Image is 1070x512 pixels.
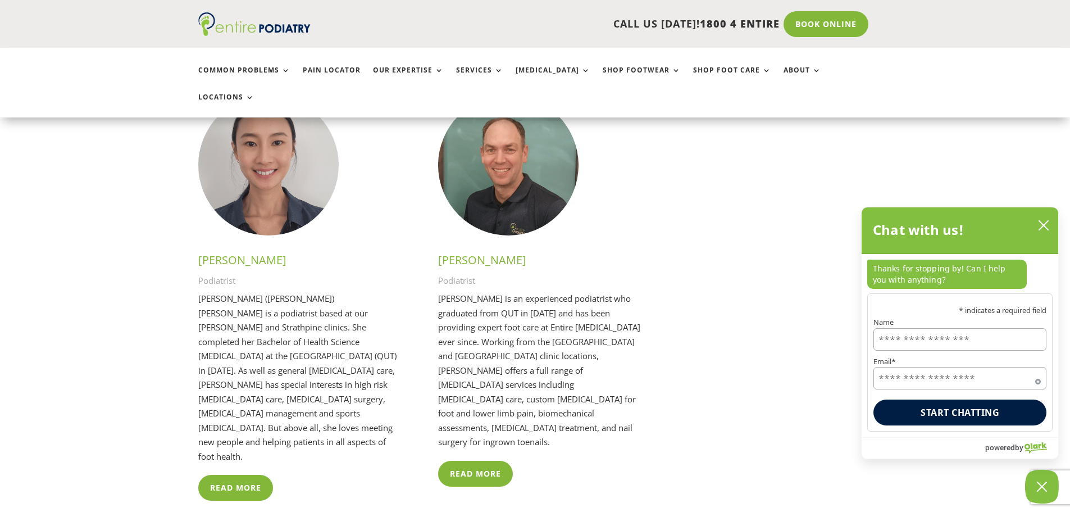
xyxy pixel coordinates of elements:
[354,17,780,31] p: CALL US [DATE]!
[516,66,590,90] a: [MEDICAL_DATA]
[438,252,641,274] h3: [PERSON_NAME]
[784,11,868,37] a: Book Online
[861,207,1059,459] div: olark chatbox
[198,12,311,36] img: logo (1)
[873,307,1046,314] p: * indicates a required field
[985,438,1058,459] a: Powered by Olark
[1015,440,1023,455] span: by
[603,66,681,90] a: Shop Footwear
[438,461,513,487] a: Read More
[700,17,780,30] span: 1800 4 ENTIRE
[693,66,771,90] a: Shop Foot Care
[198,93,254,117] a: Locations
[784,66,821,90] a: About
[873,328,1046,351] input: Name
[438,274,641,292] p: Podiatrist
[873,367,1046,389] input: Email
[873,219,964,241] h2: Chat with us!
[873,358,1046,365] label: Email*
[873,319,1046,326] label: Name
[198,66,290,90] a: Common Problems
[198,252,401,274] h3: [PERSON_NAME]
[1025,470,1059,504] button: Close Chatbox
[456,66,503,90] a: Services
[438,292,641,450] p: [PERSON_NAME] is an experienced podiatrist who graduated from QUT in [DATE] and has been providin...
[985,440,1015,455] span: powered
[373,66,444,90] a: Our Expertise
[867,260,1027,289] p: Thanks for stopping by! Can I help you with anything?
[198,475,273,501] a: Read More
[873,400,1046,425] button: Start chatting
[198,274,401,292] p: Podiatrist
[198,27,311,38] a: Entire Podiatry
[438,95,579,235] img: Richard Langton
[1035,377,1041,382] span: Required field
[198,292,401,464] p: [PERSON_NAME] ([PERSON_NAME]) [PERSON_NAME] is a podiatrist based at our [PERSON_NAME] and Strath...
[303,66,361,90] a: Pain Locator
[862,254,1058,293] div: chat
[198,95,339,235] img: Jesslyn Kee
[1035,217,1053,234] button: close chatbox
